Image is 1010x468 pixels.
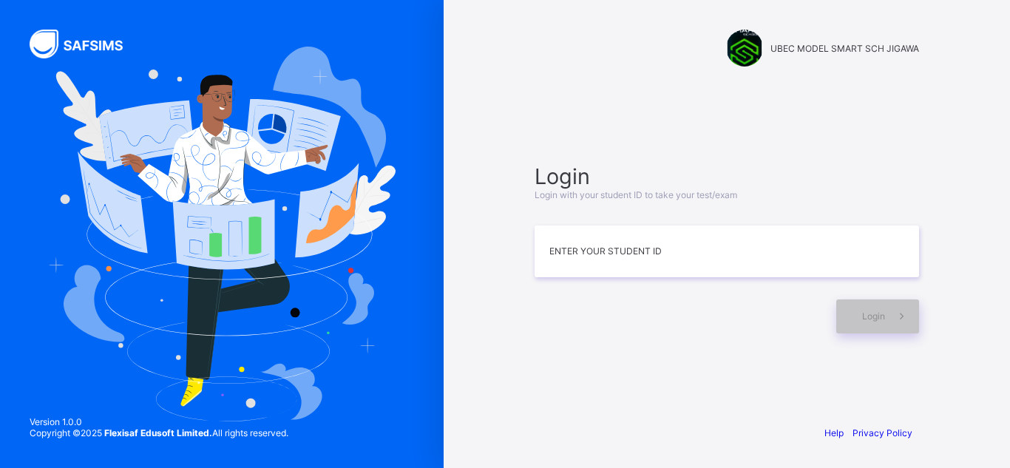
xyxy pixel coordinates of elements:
a: Help [824,427,844,438]
span: Copyright © 2025 All rights reserved. [30,427,288,438]
img: SAFSIMS Logo [30,30,140,58]
span: Login with your student ID to take your test/exam [535,189,737,200]
a: Privacy Policy [853,427,912,438]
span: UBEC MODEL SMART SCH JIGAWA [770,43,919,54]
span: Login [862,311,885,322]
strong: Flexisaf Edusoft Limited. [104,427,212,438]
img: Hero Image [48,47,396,421]
span: Login [535,163,919,189]
span: Version 1.0.0 [30,416,288,427]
